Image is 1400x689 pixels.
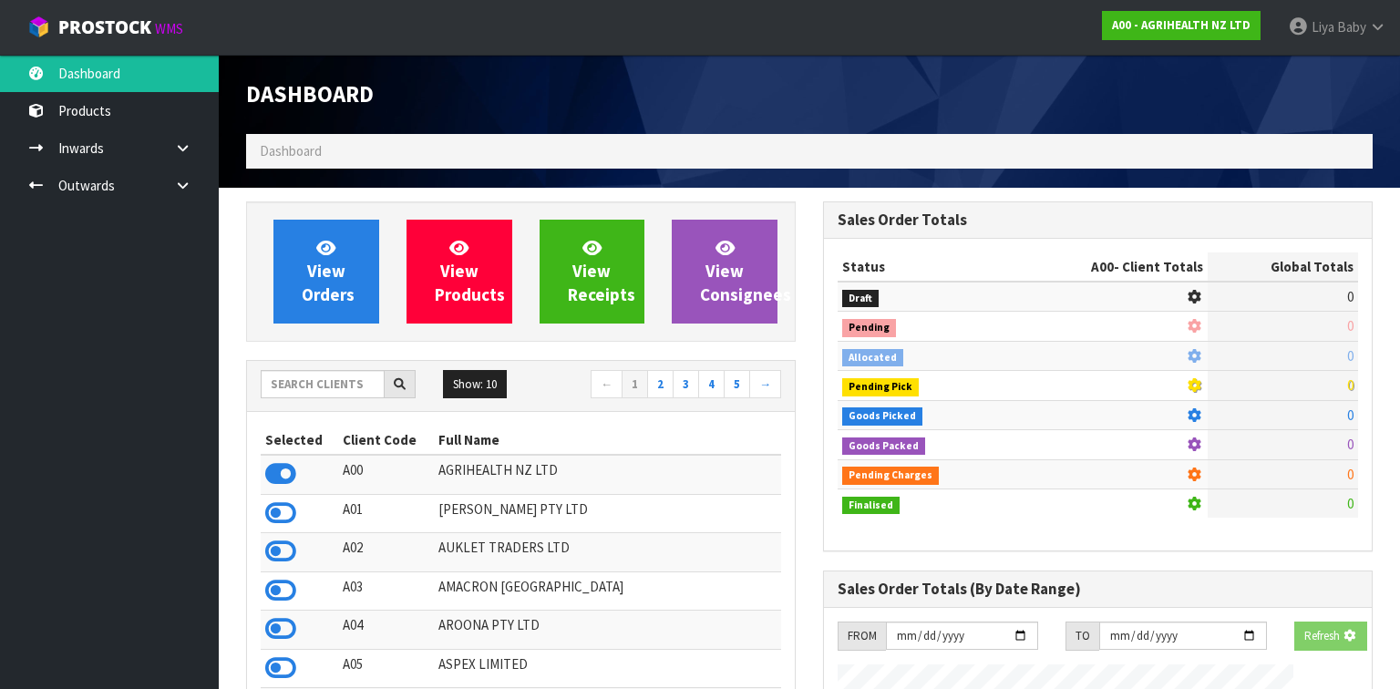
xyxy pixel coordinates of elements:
span: View Products [435,237,505,305]
td: A01 [338,494,435,532]
nav: Page navigation [534,370,781,402]
td: AMACRON [GEOGRAPHIC_DATA] [434,571,781,610]
span: Pending [842,319,896,337]
td: A04 [338,611,435,649]
button: Show: 10 [443,370,507,399]
strong: A00 - AGRIHEALTH NZ LTD [1112,17,1251,33]
span: Dashboard [246,79,374,108]
h3: Sales Order Totals [838,211,1358,229]
span: 0 [1347,376,1354,394]
td: A02 [338,533,435,571]
a: 5 [724,370,750,399]
a: ViewConsignees [672,220,777,324]
a: A00 - AGRIHEALTH NZ LTD [1102,11,1261,40]
span: Goods Packed [842,437,925,456]
td: AGRIHEALTH NZ LTD [434,455,781,494]
span: Finalised [842,497,900,515]
span: Pending Charges [842,467,939,485]
a: 1 [622,370,648,399]
span: View Receipts [568,237,635,305]
td: [PERSON_NAME] PTY LTD [434,494,781,532]
h3: Sales Order Totals (By Date Range) [838,581,1358,598]
a: → [749,370,781,399]
span: Draft [842,290,879,308]
a: ViewProducts [407,220,512,324]
td: ASPEX LIMITED [434,649,781,687]
span: Liya [1312,18,1334,36]
a: 2 [647,370,674,399]
span: A00 [1091,258,1114,275]
button: Refresh [1294,622,1367,651]
td: A05 [338,649,435,687]
td: A03 [338,571,435,610]
a: 4 [698,370,725,399]
span: Dashboard [260,142,322,159]
span: Allocated [842,349,903,367]
span: View Orders [302,237,355,305]
th: - Client Totals [1010,252,1208,282]
th: Global Totals [1208,252,1358,282]
span: 0 [1347,317,1354,334]
td: AUKLET TRADERS LTD [434,533,781,571]
th: Status [838,252,1010,282]
span: View Consignees [700,237,791,305]
span: 0 [1347,288,1354,305]
a: ViewOrders [273,220,379,324]
span: 0 [1347,406,1354,424]
span: ProStock [58,15,151,39]
span: Pending Pick [842,378,919,396]
span: Baby [1337,18,1366,36]
td: A00 [338,455,435,494]
th: Full Name [434,426,781,455]
span: 0 [1347,347,1354,365]
th: Client Code [338,426,435,455]
span: 0 [1347,436,1354,453]
div: TO [1065,622,1099,651]
a: ViewReceipts [540,220,645,324]
span: Goods Picked [842,407,922,426]
span: 0 [1347,466,1354,483]
small: WMS [155,20,183,37]
div: FROM [838,622,886,651]
span: 0 [1347,495,1354,512]
a: 3 [673,370,699,399]
img: cube-alt.png [27,15,50,38]
input: Search clients [261,370,385,398]
a: ← [591,370,623,399]
td: AROONA PTY LTD [434,611,781,649]
th: Selected [261,426,338,455]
